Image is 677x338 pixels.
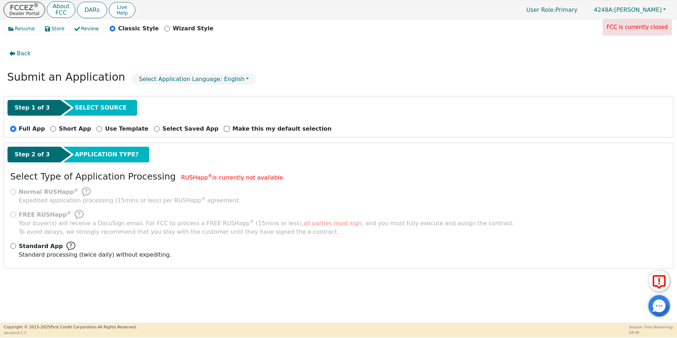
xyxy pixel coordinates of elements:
span: Normal RUSHapp [19,188,79,195]
button: FCCEZ®Dealer Portal [4,2,45,18]
span: User Role : [526,6,555,13]
p: 58:46 [629,330,673,335]
sup: ® [208,173,212,178]
sup: ® [201,196,205,201]
a: User Role:Primary [519,3,585,17]
p: Select Saved App [162,125,219,133]
p: About [52,4,69,9]
button: AboutFCC [47,1,75,18]
span: Store [51,25,65,32]
p: Version 3.2.3 [4,330,137,336]
h3: Select Type of Application Processing [10,171,176,182]
p: Primary [519,3,585,17]
p: Wizard Style [173,24,214,33]
span: Your buyer(s) will receive a DocuSign email. For FCC to process a FREE RUSHapp ( 15 mins or less)... [19,220,515,227]
span: Step 2 of 3 [15,150,50,159]
sup: ® [67,211,71,216]
p: Copyright © 2015- 2025 First Credit Corporation. [4,324,137,331]
p: Short App [59,125,91,133]
button: Select Application Language: English [131,74,256,85]
span: all parties must sign [304,220,362,227]
button: LiveHelp [109,2,135,18]
p: Dealer Portal [9,11,39,16]
img: Help Bubble [66,242,75,251]
span: 4248A: [594,6,614,13]
sup: ® [74,188,78,193]
span: [PERSON_NAME] [594,6,662,13]
p: Session Time Remaining: [629,324,673,330]
button: Resume [4,23,40,35]
h2: Submit an Application [7,71,125,84]
button: Store [40,23,70,35]
span: FCC is currently closed [607,24,668,30]
p: FCCEZ [9,4,39,11]
p: FCC [52,10,69,16]
span: Review [81,25,99,32]
span: Step 1 of 3 [15,104,50,112]
span: FREE RUSHapp [19,211,71,218]
span: APPLICATION TYPE? [75,150,139,159]
span: Standard App [19,242,63,251]
img: Help Bubble [75,210,84,219]
span: Resume [15,25,35,32]
span: Live [116,4,128,10]
span: Back [17,49,31,58]
span: All Rights Reserved. [97,325,137,329]
p: Use Template [105,125,148,133]
button: DARs [77,2,107,18]
span: Expedited application processing ( 15 mins or less) per RUSHapp agreement. [19,197,241,204]
span: Help [116,10,128,16]
span: Standard processing (twice daily) without expediting. [19,251,172,258]
button: 4248A:[PERSON_NAME] [586,4,673,15]
p: Make this my default selection [232,125,332,133]
button: Back [4,45,36,62]
span: SELECT SOURCE [75,104,126,112]
p: Classic Style [118,24,159,33]
span: To avoid delays, we strongly recommend that you stay with the customer until they have signed the... [19,219,515,236]
sup: ® [250,219,254,224]
button: Review [70,23,104,35]
sup: ® [34,2,39,9]
p: Full App [19,125,45,133]
button: Report Error to FCC [648,270,670,292]
span: RUSHapp is currently not available. [181,174,285,181]
img: Help Bubble [82,187,91,196]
